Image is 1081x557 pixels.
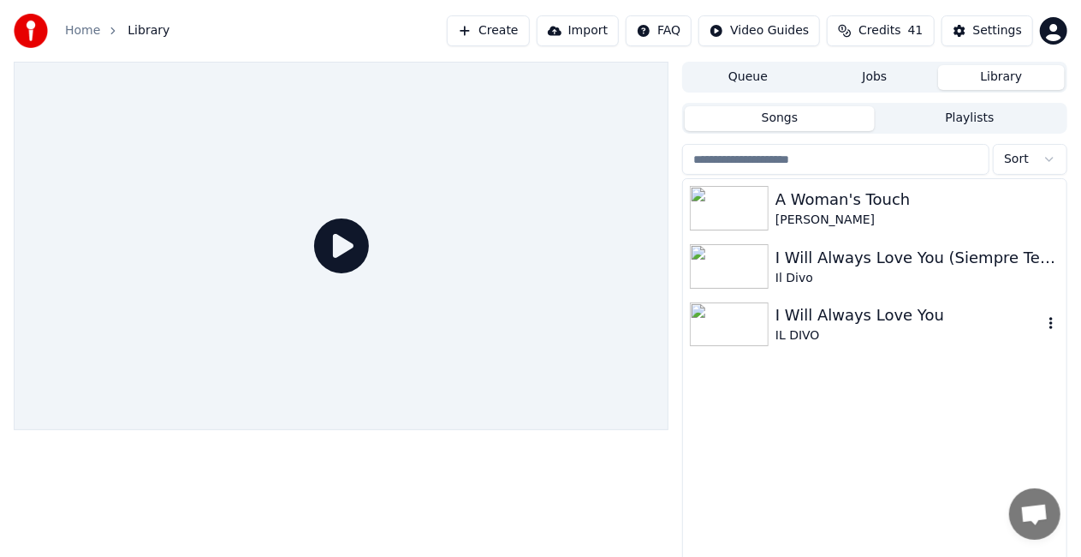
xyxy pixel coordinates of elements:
[685,106,875,131] button: Songs
[973,22,1022,39] div: Settings
[685,65,811,90] button: Queue
[775,270,1060,287] div: Il Divo
[14,14,48,48] img: youka
[537,15,619,46] button: Import
[827,15,934,46] button: Credits41
[775,188,1060,212] div: A Woman's Touch
[1009,488,1060,540] div: Open chat
[65,22,100,39] a: Home
[775,303,1042,327] div: I Will Always Love You
[908,22,924,39] span: 41
[65,22,169,39] nav: breadcrumb
[811,65,938,90] button: Jobs
[775,212,1060,229] div: [PERSON_NAME]
[941,15,1033,46] button: Settings
[875,106,1065,131] button: Playlists
[447,15,530,46] button: Create
[626,15,692,46] button: FAQ
[698,15,820,46] button: Video Guides
[1004,151,1029,168] span: Sort
[775,246,1060,270] div: I Will Always Love You (Siempre Te Amaré)
[858,22,900,39] span: Credits
[938,65,1065,90] button: Library
[128,22,169,39] span: Library
[775,327,1042,344] div: IL DIVO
